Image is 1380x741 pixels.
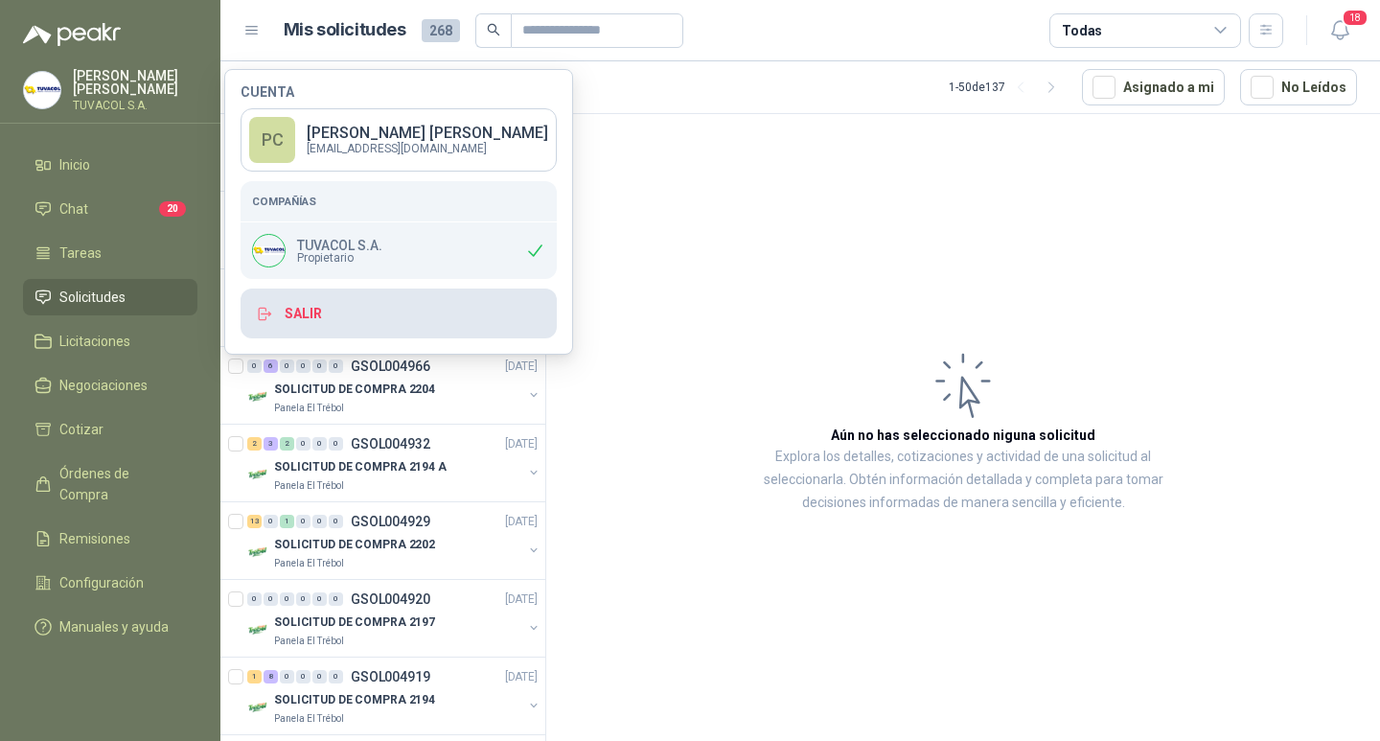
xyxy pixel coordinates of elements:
[280,592,294,606] div: 0
[280,515,294,528] div: 1
[296,592,310,606] div: 0
[312,359,327,373] div: 0
[59,154,90,175] span: Inicio
[274,381,435,399] p: SOLICITUD DE COMPRA 2204
[296,515,310,528] div: 0
[264,515,278,528] div: 0
[351,592,430,606] p: GSOL004920
[274,536,435,554] p: SOLICITUD DE COMPRA 2202
[59,243,102,264] span: Tareas
[247,437,262,451] div: 2
[247,355,541,416] a: 0 6 0 0 0 0 GSOL004966[DATE] Company LogoSOLICITUD DE COMPRA 2204Panela El Trébol
[274,556,344,571] p: Panela El Trébol
[241,108,557,172] a: PC[PERSON_NAME] [PERSON_NAME][EMAIL_ADDRESS][DOMAIN_NAME]
[264,437,278,451] div: 3
[329,670,343,683] div: 0
[505,590,538,609] p: [DATE]
[159,201,186,217] span: 20
[351,359,430,373] p: GSOL004966
[59,572,144,593] span: Configuración
[487,23,500,36] span: search
[249,117,295,163] div: PC
[505,435,538,453] p: [DATE]
[1062,20,1102,41] div: Todas
[247,592,262,606] div: 0
[247,359,262,373] div: 0
[505,358,538,376] p: [DATE]
[247,670,262,683] div: 1
[59,616,169,637] span: Manuales y ayuda
[59,419,103,440] span: Cotizar
[23,565,197,601] a: Configuración
[1082,69,1225,105] button: Asignado a mi
[296,670,310,683] div: 0
[73,100,197,111] p: TUVACOL S.A.
[264,670,278,683] div: 8
[351,515,430,528] p: GSOL004929
[296,359,310,373] div: 0
[59,287,126,308] span: Solicitudes
[23,323,197,359] a: Licitaciones
[274,458,447,476] p: SOLICITUD DE COMPRA 2194 A
[274,691,435,709] p: SOLICITUD DE COMPRA 2194
[738,446,1188,515] p: Explora los detalles, cotizaciones y actividad de una solicitud al seleccionarla. Obtén informaci...
[274,634,344,649] p: Panela El Trébol
[351,670,430,683] p: GSOL004919
[59,198,88,220] span: Chat
[241,289,557,338] button: Salir
[280,359,294,373] div: 0
[59,331,130,352] span: Licitaciones
[297,252,382,264] span: Propietario
[329,592,343,606] div: 0
[247,510,541,571] a: 13 0 1 0 0 0 GSOL004929[DATE] Company LogoSOLICITUD DE COMPRA 2202Panela El Trébol
[247,696,270,719] img: Company Logo
[253,235,285,266] img: Company Logo
[1342,9,1368,27] span: 18
[312,515,327,528] div: 0
[274,478,344,494] p: Panela El Trébol
[23,279,197,315] a: Solicitudes
[23,367,197,404] a: Negociaciones
[247,432,541,494] a: 2 3 2 0 0 0 GSOL004932[DATE] Company LogoSOLICITUD DE COMPRA 2194 APanela El Trébol
[505,668,538,686] p: [DATE]
[247,385,270,408] img: Company Logo
[23,521,197,557] a: Remisiones
[505,513,538,531] p: [DATE]
[1240,69,1357,105] button: No Leídos
[1322,13,1357,48] button: 18
[241,85,557,99] h4: Cuenta
[252,193,545,210] h5: Compañías
[264,359,278,373] div: 6
[23,411,197,448] a: Cotizar
[297,239,382,252] p: TUVACOL S.A.
[23,147,197,183] a: Inicio
[23,235,197,271] a: Tareas
[247,541,270,564] img: Company Logo
[23,455,197,513] a: Órdenes de Compra
[307,126,548,141] p: [PERSON_NAME] [PERSON_NAME]
[329,515,343,528] div: 0
[274,711,344,727] p: Panela El Trébol
[59,463,179,505] span: Órdenes de Compra
[23,609,197,645] a: Manuales y ayuda
[312,670,327,683] div: 0
[949,72,1067,103] div: 1 - 50 de 137
[329,359,343,373] div: 0
[296,437,310,451] div: 0
[329,437,343,451] div: 0
[247,515,262,528] div: 13
[59,528,130,549] span: Remisiones
[247,463,270,486] img: Company Logo
[264,592,278,606] div: 0
[247,665,541,727] a: 1 8 0 0 0 0 GSOL004919[DATE] Company LogoSOLICITUD DE COMPRA 2194Panela El Trébol
[247,618,270,641] img: Company Logo
[23,23,121,46] img: Logo peakr
[24,72,60,108] img: Company Logo
[307,143,548,154] p: [EMAIL_ADDRESS][DOMAIN_NAME]
[23,191,197,227] a: Chat20
[274,401,344,416] p: Panela El Trébol
[284,16,406,44] h1: Mis solicitudes
[280,437,294,451] div: 2
[59,375,148,396] span: Negociaciones
[312,592,327,606] div: 0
